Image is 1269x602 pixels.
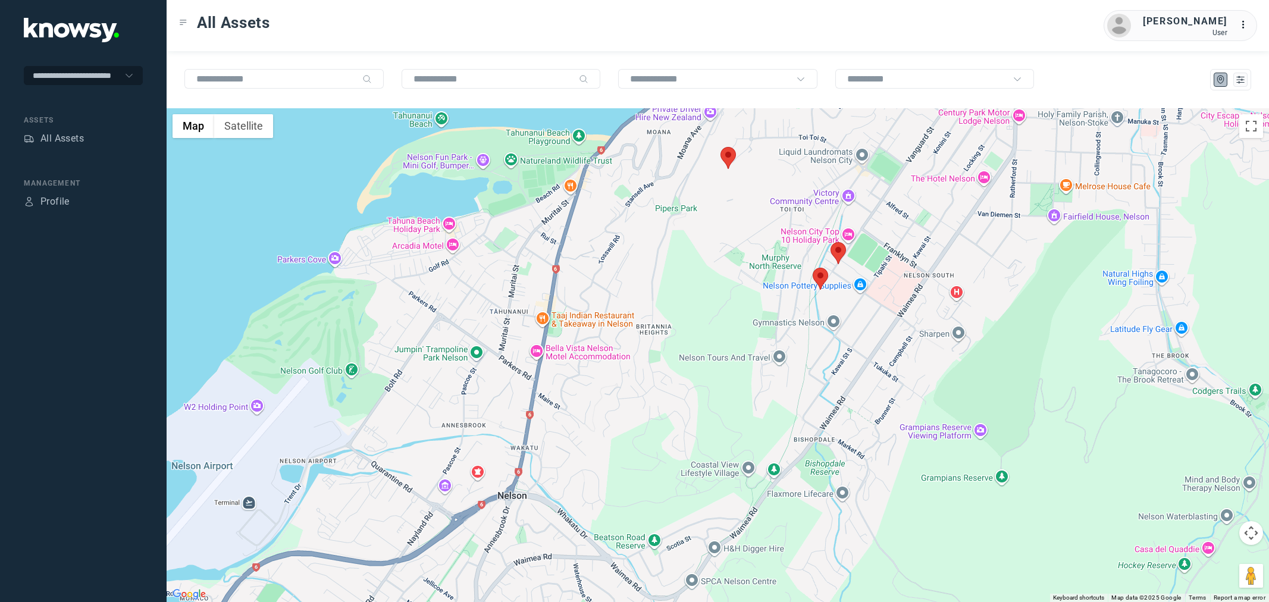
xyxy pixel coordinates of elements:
[24,133,35,144] div: Assets
[1143,29,1227,37] div: User
[1111,594,1181,601] span: Map data ©2025 Google
[1239,18,1254,34] div: :
[1107,14,1131,37] img: avatar.png
[24,115,143,126] div: Assets
[1240,20,1252,29] tspan: ...
[1143,14,1227,29] div: [PERSON_NAME]
[24,196,35,207] div: Profile
[362,74,372,84] div: Search
[40,195,70,209] div: Profile
[197,12,270,33] span: All Assets
[1239,564,1263,588] button: Drag Pegman onto the map to open Street View
[1053,594,1104,602] button: Keyboard shortcuts
[24,178,143,189] div: Management
[1239,114,1263,138] button: Toggle fullscreen view
[1214,594,1265,601] a: Report a map error
[214,114,273,138] button: Show satellite imagery
[170,587,209,602] img: Google
[579,74,588,84] div: Search
[1239,18,1254,32] div: :
[179,18,187,27] div: Toggle Menu
[173,114,214,138] button: Show street map
[1239,521,1263,545] button: Map camera controls
[24,18,119,42] img: Application Logo
[24,195,70,209] a: ProfileProfile
[170,587,209,602] a: Open this area in Google Maps (opens a new window)
[1189,594,1207,601] a: Terms (opens in new tab)
[1215,74,1226,85] div: Map
[1235,74,1246,85] div: List
[40,131,84,146] div: All Assets
[24,131,84,146] a: AssetsAll Assets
